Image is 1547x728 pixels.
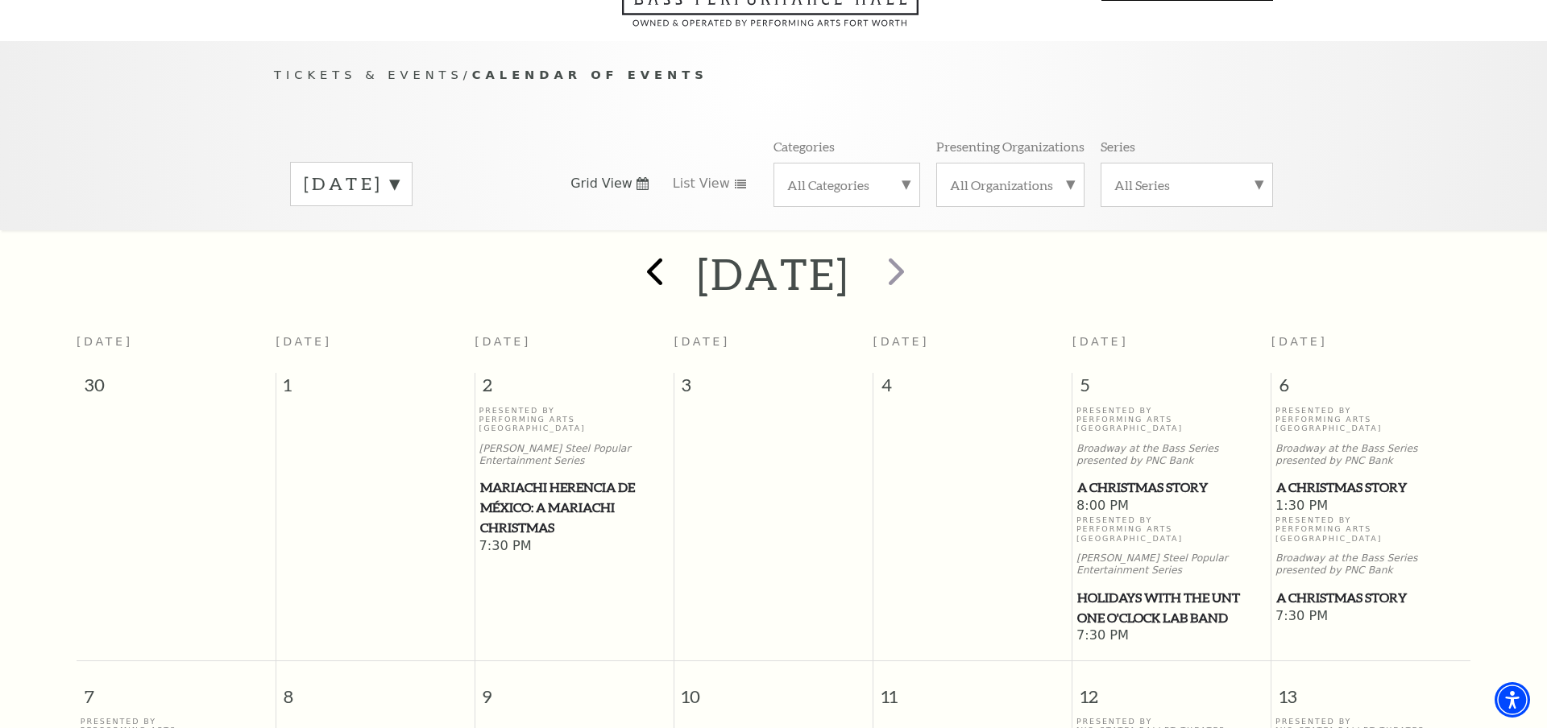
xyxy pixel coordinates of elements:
[1271,373,1470,405] span: 6
[276,335,332,348] span: [DATE]
[77,373,276,405] span: 30
[274,68,463,81] span: Tickets & Events
[1072,373,1271,405] span: 5
[77,661,276,717] span: 7
[1077,478,1267,498] span: A Christmas Story
[475,373,674,405] span: 2
[936,138,1085,155] p: Presenting Organizations
[1271,661,1470,717] span: 13
[1275,443,1466,467] p: Broadway at the Bass Series presented by PNC Bank
[480,478,670,537] span: Mariachi Herencia de México: A Mariachi Christmas
[472,68,708,81] span: Calendar of Events
[873,335,930,348] span: [DATE]
[673,175,730,192] span: List View
[1275,552,1466,577] p: Broadway at the Bass Series presented by PNC Bank
[773,138,835,155] p: Categories
[1275,515,1466,543] p: Presented By Performing Arts [GEOGRAPHIC_DATA]
[787,176,906,193] label: All Categories
[873,373,1072,405] span: 4
[674,373,873,405] span: 3
[276,373,475,405] span: 1
[1076,406,1267,433] p: Presented By Performing Arts [GEOGRAPHIC_DATA]
[1276,588,1466,608] span: A Christmas Story
[276,661,475,717] span: 8
[570,175,632,192] span: Grid View
[1275,608,1466,626] span: 7:30 PM
[1076,515,1267,543] p: Presented By Performing Arts [GEOGRAPHIC_DATA]
[1101,138,1135,155] p: Series
[674,661,873,717] span: 10
[697,248,849,300] h2: [DATE]
[1271,335,1328,348] span: [DATE]
[674,335,730,348] span: [DATE]
[1114,176,1259,193] label: All Series
[865,246,924,303] button: next
[1076,443,1267,467] p: Broadway at the Bass Series presented by PNC Bank
[1076,627,1267,645] span: 7:30 PM
[1076,498,1267,515] span: 8:00 PM
[77,335,133,348] span: [DATE]
[950,176,1071,193] label: All Organizations
[873,661,1072,717] span: 11
[274,65,1273,85] p: /
[479,406,670,433] p: Presented By Performing Arts [GEOGRAPHIC_DATA]
[1072,661,1271,717] span: 12
[304,172,399,196] label: [DATE]
[479,538,670,556] span: 7:30 PM
[1495,682,1530,718] div: Accessibility Menu
[1275,406,1466,433] p: Presented By Performing Arts [GEOGRAPHIC_DATA]
[475,335,531,348] span: [DATE]
[1072,335,1129,348] span: [DATE]
[479,443,670,467] p: [PERSON_NAME] Steel Popular Entertainment Series
[475,661,674,717] span: 9
[1077,588,1267,627] span: Holidays with the UNT One O'Clock Lab Band
[1276,478,1466,498] span: A Christmas Story
[1076,552,1267,577] p: [PERSON_NAME] Steel Popular Entertainment Series
[623,246,682,303] button: prev
[1275,498,1466,515] span: 1:30 PM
